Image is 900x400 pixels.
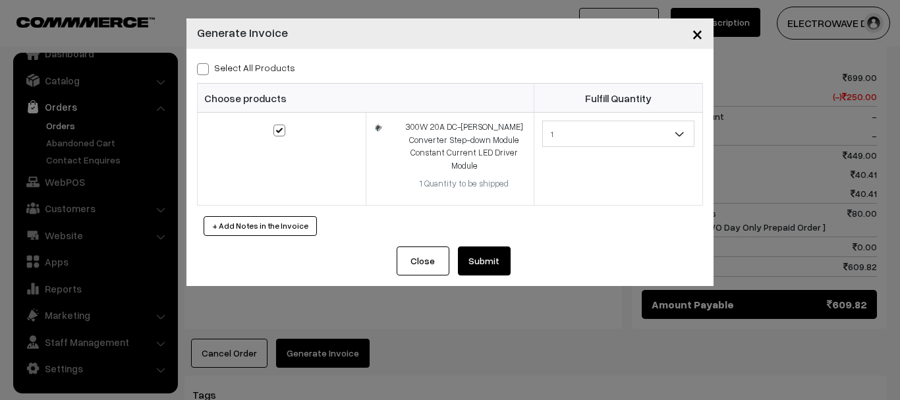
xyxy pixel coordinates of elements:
span: 1 [543,123,694,146]
button: Submit [458,246,511,275]
button: + Add Notes in the Invoice [204,216,317,236]
label: Select all Products [197,61,295,74]
th: Fulfill Quantity [534,84,703,113]
img: 16890997425045300w-20a-dc-dc-buck-converter-step-down-module-constant-current-led-driver-module-8... [374,123,383,132]
th: Choose products [198,84,534,113]
button: Close [681,13,714,54]
div: 1 Quantity to be shipped [403,177,526,190]
span: × [692,21,703,45]
h4: Generate Invoice [197,24,288,42]
button: Close [397,246,449,275]
div: 300W 20A DC-[PERSON_NAME] Converter Step-down Module Constant Current LED Driver Module [403,121,526,172]
span: 1 [542,121,694,147]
